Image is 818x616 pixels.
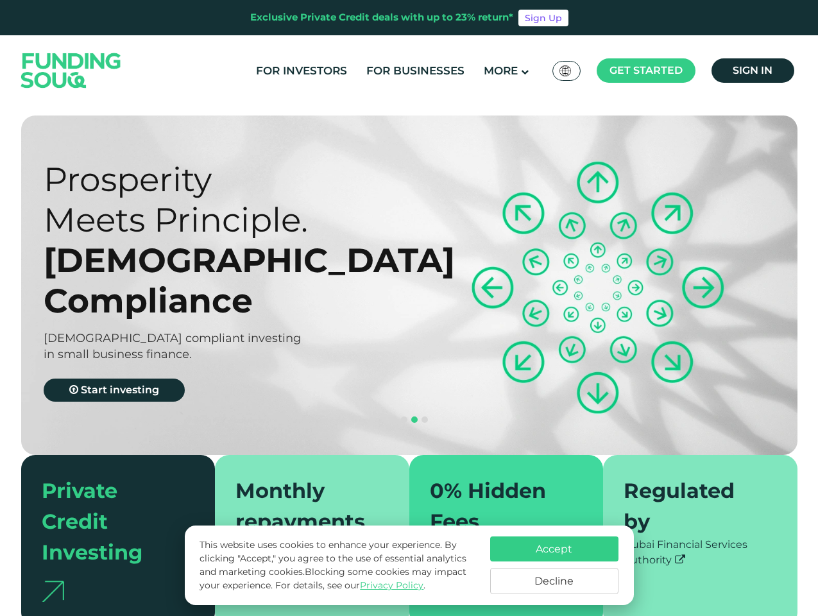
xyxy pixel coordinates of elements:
div: Private Credit Investing [42,475,180,568]
div: Regulated by [624,475,762,537]
div: Prosperity [44,159,432,200]
div: Monthly repayments [235,475,373,537]
a: Sign Up [518,10,568,26]
a: For Investors [253,60,350,81]
span: Blocking some cookies may impact your experience. [200,566,466,591]
img: arrow [42,581,64,602]
div: in small business finance. [44,346,432,363]
button: navigation [409,415,420,425]
button: Accept [490,536,618,561]
button: navigation [399,415,409,425]
span: Start investing [81,384,159,396]
div: Exclusive Private Credit deals with up to 23% return* [250,10,513,25]
button: Decline [490,568,618,594]
a: Privacy Policy [360,579,423,591]
p: This website uses cookies to enhance your experience. By clicking "Accept," you agree to the use ... [200,538,477,592]
div: Meets Principle. [44,200,432,240]
span: More [484,64,518,77]
span: Get started [609,64,683,76]
button: navigation [389,415,399,425]
div: 0% Hidden Fees [430,475,568,537]
div: [DEMOGRAPHIC_DATA] compliant investing [44,330,432,346]
div: Dubai Financial Services Authority [624,537,777,568]
button: navigation [420,415,430,425]
img: SA Flag [559,65,571,76]
span: For details, see our . [275,579,425,591]
a: Start investing [44,379,185,402]
a: Sign in [711,58,794,83]
div: [DEMOGRAPHIC_DATA] Compliance [44,240,432,321]
span: Sign in [733,64,772,76]
a: For Businesses [363,60,468,81]
img: Logo [8,38,134,103]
